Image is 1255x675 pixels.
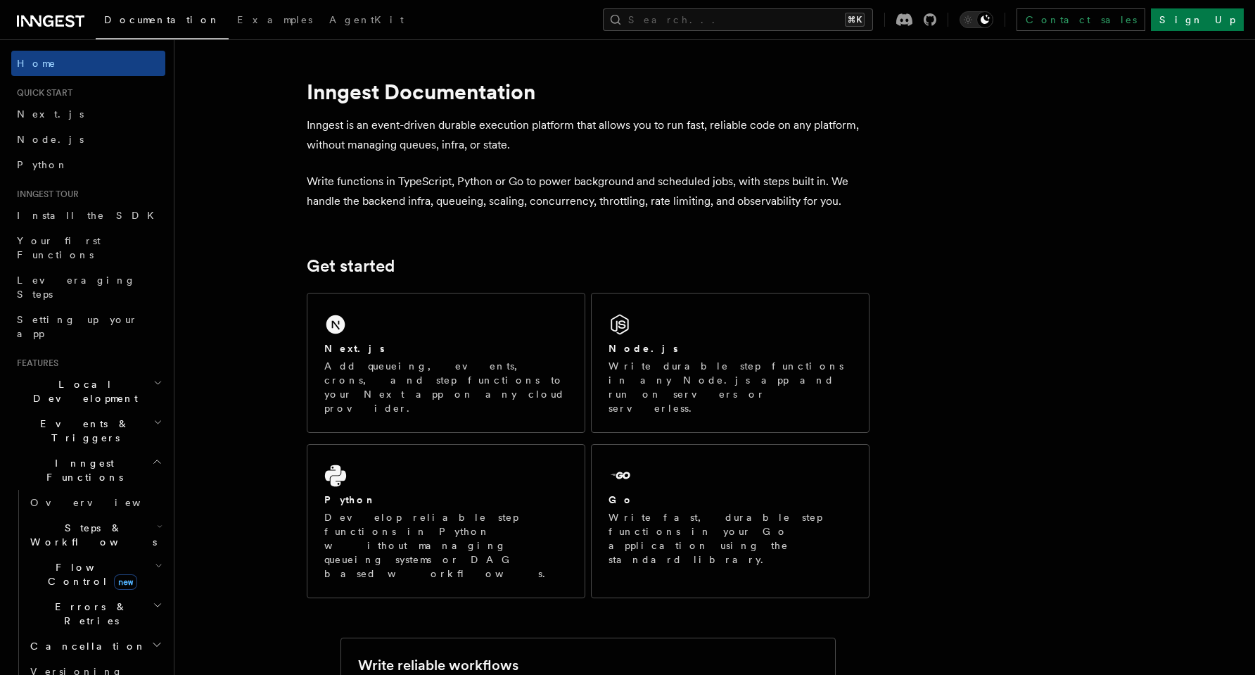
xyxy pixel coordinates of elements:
[591,444,869,598] a: GoWrite fast, durable step functions in your Go application using the standard library.
[307,293,585,433] a: Next.jsAdd queueing, events, crons, and step functions to your Next app on any cloud provider.
[11,189,79,200] span: Inngest tour
[17,210,163,221] span: Install the SDK
[25,555,165,594] button: Flow Controlnew
[11,417,153,445] span: Events & Triggers
[11,450,165,490] button: Inngest Functions
[11,101,165,127] a: Next.js
[17,56,56,70] span: Home
[307,256,395,276] a: Get started
[25,594,165,633] button: Errors & Retries
[237,14,312,25] span: Examples
[603,8,873,31] button: Search...⌘K
[11,377,153,405] span: Local Development
[960,11,993,28] button: Toggle dark mode
[845,13,865,27] kbd: ⌘K
[25,639,146,653] span: Cancellation
[11,307,165,346] a: Setting up your app
[30,497,175,508] span: Overview
[324,359,568,415] p: Add queueing, events, crons, and step functions to your Next app on any cloud provider.
[11,456,152,484] span: Inngest Functions
[1151,8,1244,31] a: Sign Up
[307,172,869,211] p: Write functions in TypeScript, Python or Go to power background and scheduled jobs, with steps bu...
[609,341,678,355] h2: Node.js
[25,560,155,588] span: Flow Control
[307,79,869,104] h1: Inngest Documentation
[25,521,157,549] span: Steps & Workflows
[324,510,568,581] p: Develop reliable step functions in Python without managing queueing systems or DAG based workflows.
[11,228,165,267] a: Your first Functions
[17,275,136,300] span: Leveraging Steps
[307,115,869,155] p: Inngest is an event-driven durable execution platform that allows you to run fast, reliable code ...
[329,14,404,25] span: AgentKit
[11,267,165,307] a: Leveraging Steps
[25,633,165,659] button: Cancellation
[358,655,518,675] h2: Write reliable workflows
[17,108,84,120] span: Next.js
[11,127,165,152] a: Node.js
[25,490,165,515] a: Overview
[11,203,165,228] a: Install the SDK
[114,574,137,590] span: new
[11,372,165,411] button: Local Development
[11,358,58,369] span: Features
[96,4,229,39] a: Documentation
[25,600,153,628] span: Errors & Retries
[11,51,165,76] a: Home
[25,515,165,555] button: Steps & Workflows
[1017,8,1145,31] a: Contact sales
[321,4,412,38] a: AgentKit
[591,293,869,433] a: Node.jsWrite durable step functions in any Node.js app and run on servers or serverless.
[11,87,72,99] span: Quick start
[609,359,852,415] p: Write durable step functions in any Node.js app and run on servers or serverless.
[229,4,321,38] a: Examples
[17,134,84,145] span: Node.js
[17,159,68,170] span: Python
[17,235,101,260] span: Your first Functions
[11,152,165,177] a: Python
[11,411,165,450] button: Events & Triggers
[324,493,376,507] h2: Python
[104,14,220,25] span: Documentation
[609,493,634,507] h2: Go
[307,444,585,598] a: PythonDevelop reliable step functions in Python without managing queueing systems or DAG based wo...
[17,314,138,339] span: Setting up your app
[609,510,852,567] p: Write fast, durable step functions in your Go application using the standard library.
[324,341,385,355] h2: Next.js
